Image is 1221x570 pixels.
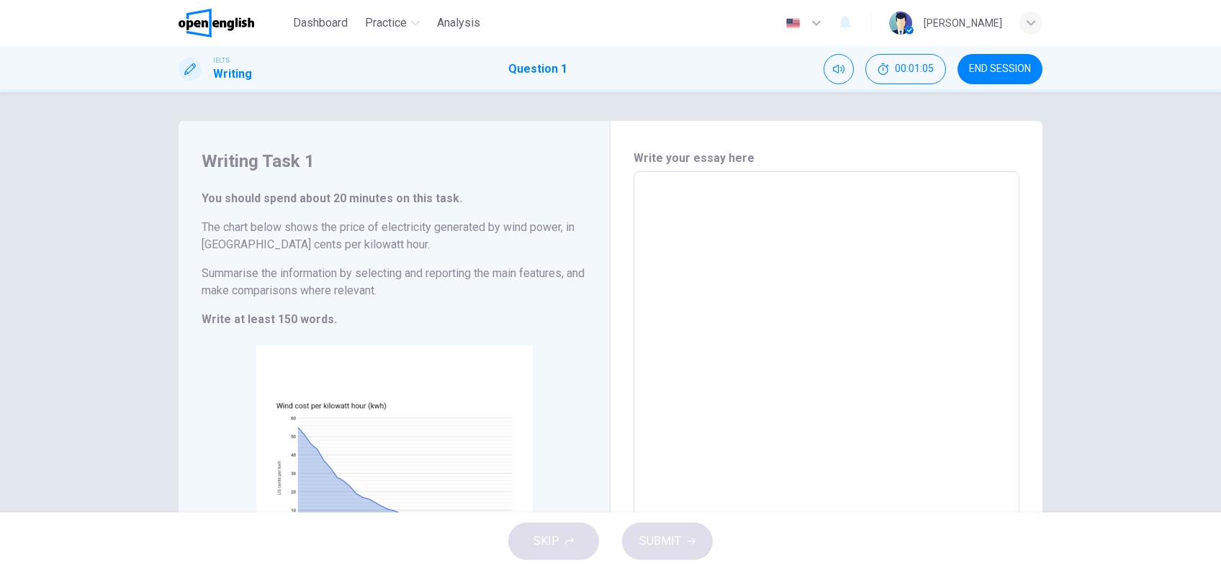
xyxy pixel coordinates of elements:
[958,54,1042,84] button: END SESSION
[359,10,425,36] button: Practice
[508,60,567,78] h1: Question 1
[202,265,587,299] h6: Summarise the information by selecting and reporting the main features, and make comparisons wher...
[969,63,1031,75] span: END SESSION
[895,63,934,75] span: 00:01:05
[202,190,587,207] h6: You should spend about 20 minutes on this task.
[365,14,407,32] span: Practice
[287,10,353,36] button: Dashboard
[202,312,337,326] strong: Write at least 150 words.
[179,9,287,37] a: OpenEnglish logo
[431,10,486,36] button: Analysis
[889,12,912,35] img: Profile picture
[865,54,946,84] button: 00:01:05
[437,14,480,32] span: Analysis
[213,55,230,65] span: IELTS
[824,54,854,84] div: Mute
[924,14,1002,32] div: [PERSON_NAME]
[213,65,252,83] h1: Writing
[784,18,802,29] img: en
[179,9,254,37] img: OpenEnglish logo
[634,150,1019,167] h6: Write your essay here
[202,219,587,253] h6: The chart below shows the price of electricity generated by wind power, in [GEOGRAPHIC_DATA] cent...
[293,14,348,32] span: Dashboard
[202,150,587,173] h4: Writing Task 1
[865,54,946,84] div: Hide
